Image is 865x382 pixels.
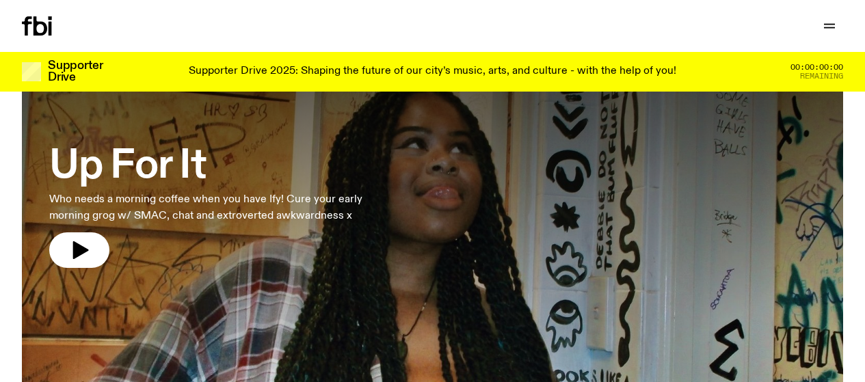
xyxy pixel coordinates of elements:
[49,148,399,186] h3: Up For It
[49,134,399,268] a: Up For ItWho needs a morning coffee when you have Ify! Cure your early morning grog w/ SMAC, chat...
[800,72,843,80] span: Remaining
[49,191,399,224] p: Who needs a morning coffee when you have Ify! Cure your early morning grog w/ SMAC, chat and extr...
[189,66,676,78] p: Supporter Drive 2025: Shaping the future of our city’s music, arts, and culture - with the help o...
[48,60,103,83] h3: Supporter Drive
[790,64,843,71] span: 00:00:00:00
